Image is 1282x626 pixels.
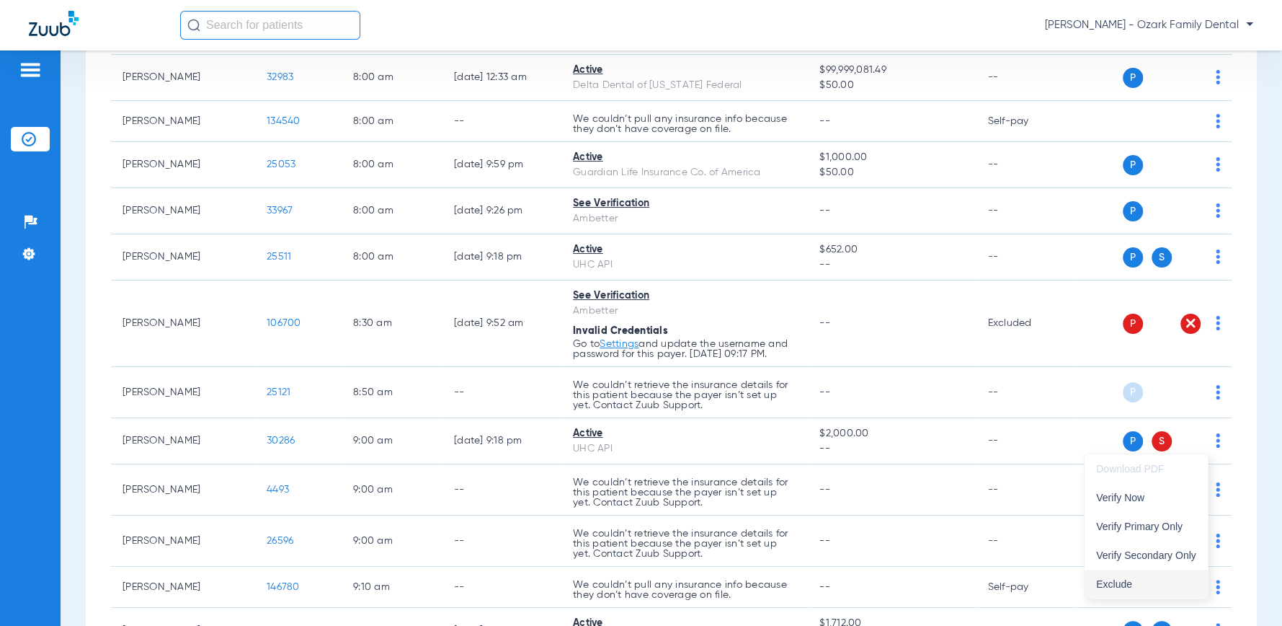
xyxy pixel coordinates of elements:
[1210,557,1282,626] iframe: Chat Widget
[1096,579,1196,589] span: Exclude
[1096,521,1196,532] span: Verify Primary Only
[1096,550,1196,560] span: Verify Secondary Only
[1096,493,1196,503] span: Verify Now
